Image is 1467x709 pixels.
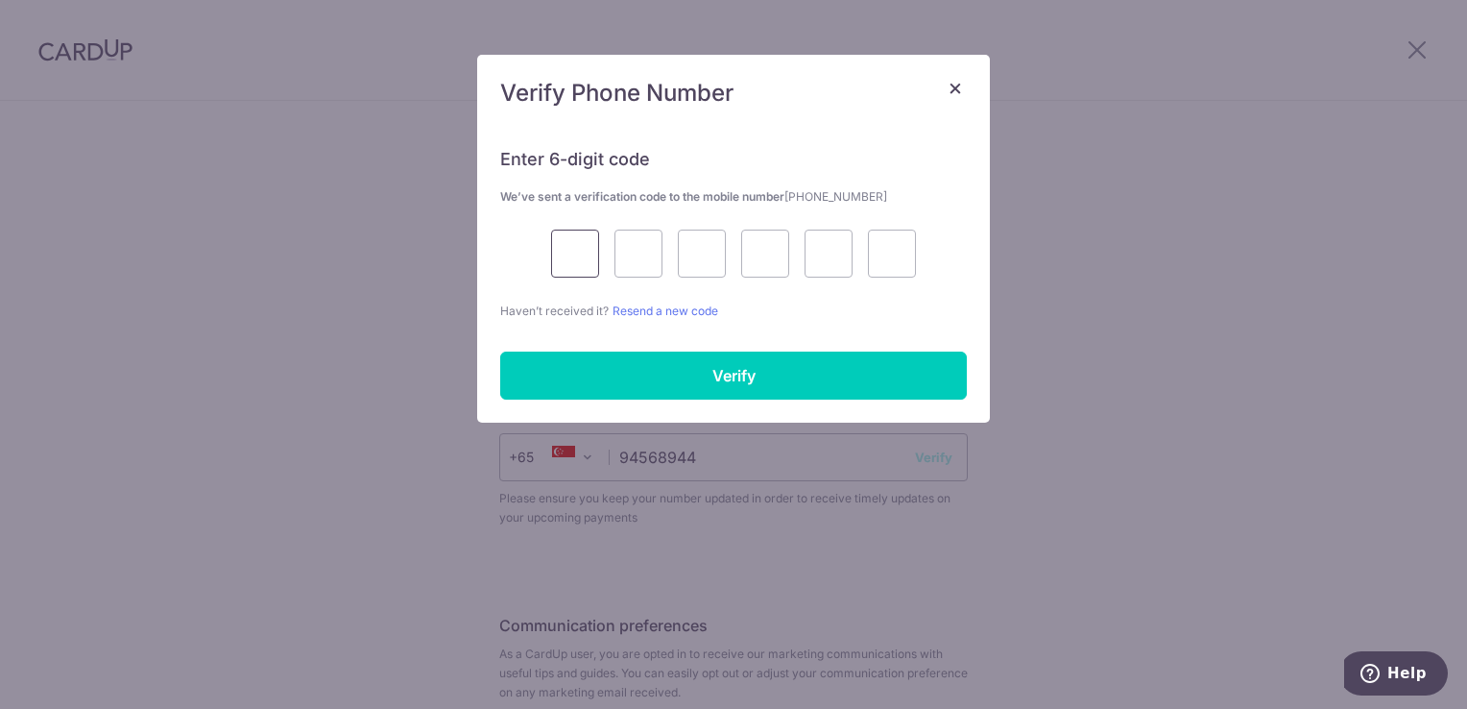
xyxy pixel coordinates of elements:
input: Verify [500,352,967,400]
span: [PHONE_NUMBER] [784,189,887,204]
span: Haven’t received it? [500,304,609,318]
strong: We’ve sent a verification code to the mobile number [500,189,887,204]
iframe: Opens a widget where you can find more information [1344,651,1448,699]
a: Resend a new code [613,304,718,318]
h5: Verify Phone Number [500,78,967,109]
h6: Enter 6-digit code [500,148,967,171]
